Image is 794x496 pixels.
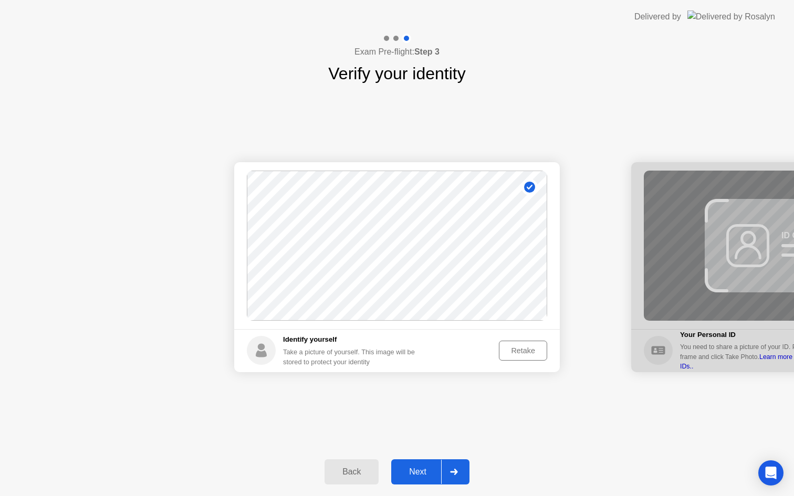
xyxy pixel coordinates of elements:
button: Retake [499,341,547,361]
button: Next [391,459,469,484]
div: Next [394,467,441,477]
h1: Verify your identity [328,61,465,86]
h4: Exam Pre-flight: [354,46,440,58]
div: Back [328,467,375,477]
div: Take a picture of yourself. This image will be stored to protect your identity [283,347,423,367]
div: Retake [503,346,544,355]
div: Delivered by [634,10,681,23]
button: Back [325,459,379,484]
b: Step 3 [414,47,440,56]
h5: Identify yourself [283,334,423,345]
img: Delivered by Rosalyn [687,10,775,23]
div: Open Intercom Messenger [758,460,783,486]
